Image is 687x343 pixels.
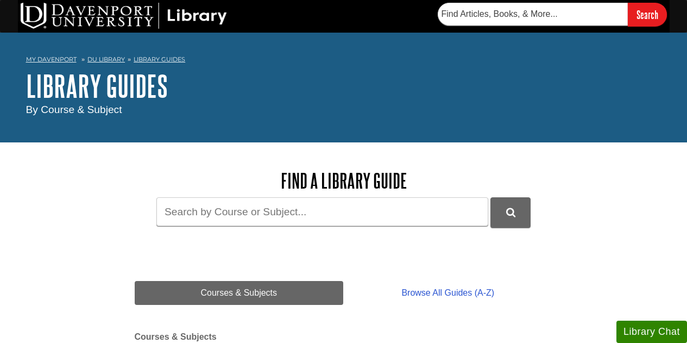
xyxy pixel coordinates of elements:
button: Library Chat [616,321,687,343]
a: DU Library [87,55,125,63]
a: Browse All Guides (A-Z) [343,281,552,305]
h2: Find a Library Guide [135,170,553,192]
a: Courses & Subjects [135,281,344,305]
input: Find Articles, Books, & More... [438,3,628,26]
h1: Library Guides [26,70,661,102]
i: Search Library Guides [506,208,515,217]
nav: breadcrumb [26,52,661,70]
input: Search by Course or Subject... [156,197,488,226]
a: Library Guides [134,55,185,63]
img: DU Library [21,3,227,29]
form: Searches DU Library's articles, books, and more [438,3,667,26]
input: Search [628,3,667,26]
div: By Course & Subject [26,102,661,118]
a: My Davenport [26,55,77,64]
